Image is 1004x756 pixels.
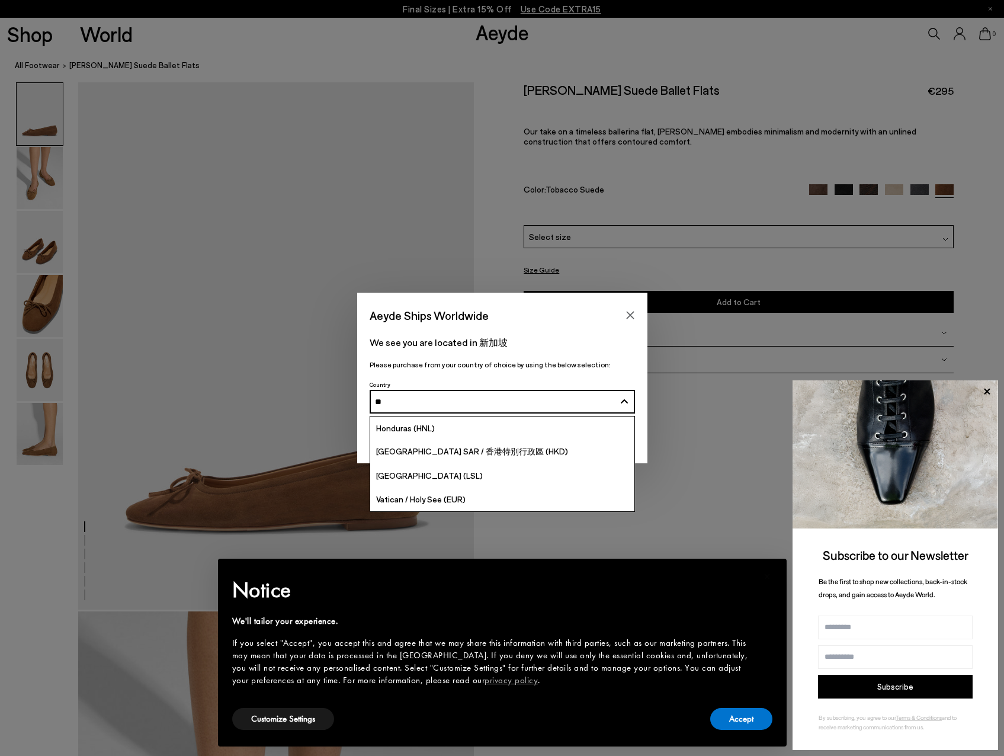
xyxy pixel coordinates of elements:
[370,464,634,488] a: [GEOGRAPHIC_DATA] (LSL)
[370,488,634,511] a: Vatican / Holy See (EUR)
[376,494,466,504] span: Vatican / Holy See (EUR)
[370,305,489,326] span: Aeyde Ships Worldwide
[485,674,538,686] a: privacy policy
[376,446,568,457] span: [GEOGRAPHIC_DATA] SAR / 香港特別行政區 (HKD)
[370,381,390,388] span: Country
[819,714,896,721] span: By subscribing, you agree to our
[232,708,334,730] button: Customize Settings
[370,359,635,370] p: Please purchase from your country of choice by using the below selection:
[232,615,753,627] div: We'll tailor your experience.
[370,440,634,464] a: [GEOGRAPHIC_DATA] SAR / 香港特別行政區 (HKD)
[375,398,615,406] input: Search and Enter
[819,577,967,599] span: Be the first to shop new collections, back-in-stock drops, and gain access to Aeyde World.
[823,547,968,562] span: Subscribe to our Newsletter
[232,575,753,606] h2: Notice
[376,423,435,433] span: Honduras (HNL)
[896,714,942,721] a: Terms & Conditions
[818,675,973,699] button: Subscribe
[376,470,483,480] span: [GEOGRAPHIC_DATA] (LSL)
[753,562,782,591] button: Close this notice
[793,380,998,528] img: ca3f721fb6ff708a270709c41d776025.jpg
[370,417,634,440] a: Honduras (HNL)
[370,335,635,350] p: We see you are located in 新加坡
[232,637,753,687] div: If you select "Accept", you accept this and agree that we may share this information with third p...
[621,306,639,324] button: Close
[764,567,771,585] span: ×
[710,708,772,730] button: Accept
